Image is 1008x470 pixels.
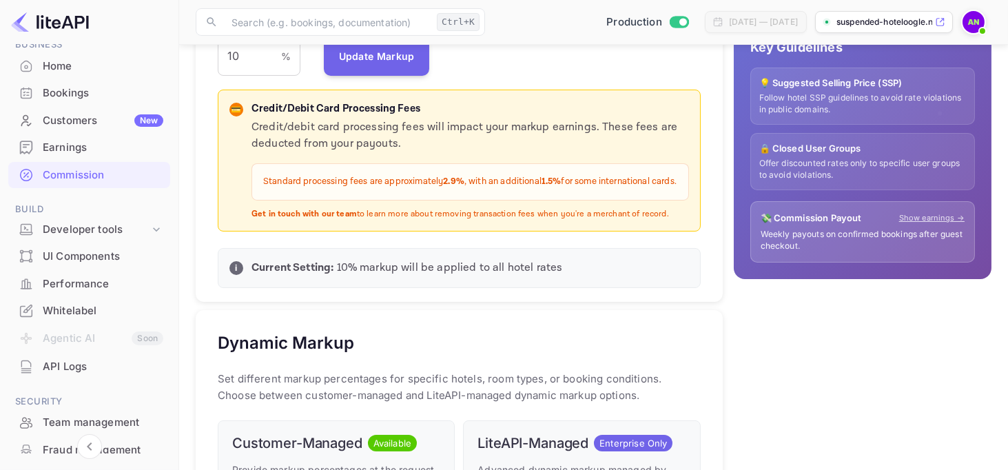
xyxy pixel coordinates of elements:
div: Earnings [8,134,170,161]
a: Performance [8,271,170,296]
span: Business [8,37,170,52]
p: Set different markup percentages for specific hotels, room types, or booking conditions. Choose b... [218,371,701,404]
p: 💸 Commission Payout [761,212,862,225]
div: Performance [8,271,170,298]
div: Earnings [43,140,163,156]
a: Team management [8,409,170,435]
div: Developer tools [8,218,170,242]
a: UI Components [8,243,170,269]
strong: Current Setting: [251,260,333,275]
p: Key Guidelines [750,38,975,57]
input: Search (e.g. bookings, documentation) [223,8,431,36]
a: CustomersNew [8,108,170,133]
p: Weekly payouts on confirmed bookings after guest checkout. [761,229,965,252]
span: Enterprise Only [594,437,672,451]
p: to learn more about removing transaction fees when you're a merchant of record. [251,209,689,221]
p: Standard processing fees are approximately , with an additional for some international cards. [263,175,677,189]
p: 10 % markup will be applied to all hotel rates [251,260,689,276]
div: Bookings [8,80,170,107]
div: Switch to Sandbox mode [601,14,694,30]
div: [DATE] — [DATE] [729,16,798,28]
div: UI Components [8,243,170,270]
div: Performance [43,276,163,292]
h5: Dynamic Markup [218,332,354,354]
span: Available [368,437,417,451]
img: LiteAPI logo [11,11,89,33]
h6: Customer-Managed [232,435,362,451]
div: Commission [8,162,170,189]
p: Credit/Debit Card Processing Fees [251,101,689,117]
a: Whitelabel [8,298,170,323]
div: Home [43,59,163,74]
div: Whitelabel [43,303,163,319]
a: Commission [8,162,170,187]
strong: 2.9% [443,176,464,187]
a: Fraud management [8,437,170,462]
p: Follow hotel SSP guidelines to avoid rate violations in public domains. [759,92,966,116]
strong: 1.5% [542,176,562,187]
img: Asaad Nofal [963,11,985,33]
strong: Get in touch with our team [251,209,357,219]
div: Home [8,53,170,80]
button: Collapse navigation [77,434,102,459]
div: API Logs [8,354,170,380]
a: Show earnings → [899,212,965,224]
div: Commission [43,167,163,183]
p: Credit/debit card processing fees will impact your markup earnings. These fees are deducted from ... [251,119,689,152]
p: suspended-hoteloogle.n... [836,16,932,28]
div: New [134,114,163,127]
span: Build [8,202,170,217]
div: API Logs [43,359,163,375]
div: Fraud management [43,442,163,458]
div: Ctrl+K [437,13,480,31]
a: Earnings [8,134,170,160]
a: API Logs [8,354,170,379]
h6: LiteAPI-Managed [477,435,588,451]
p: 💡 Suggested Selling Price (SSP) [759,76,966,90]
input: 0 [218,37,281,76]
div: Fraud management [8,437,170,464]
p: % [281,49,291,63]
span: Security [8,394,170,409]
div: Customers [43,113,163,129]
a: Bookings [8,80,170,105]
p: Offer discounted rates only to specific user groups to avoid violations. [759,158,966,181]
a: Home [8,53,170,79]
div: Team management [43,415,163,431]
div: CustomersNew [8,108,170,134]
p: i [235,262,237,274]
p: 💳 [231,103,241,116]
div: Team management [8,409,170,436]
div: UI Components [43,249,163,265]
div: Bookings [43,85,163,101]
span: Production [606,14,662,30]
button: Update Markup [324,37,430,76]
div: Developer tools [43,222,150,238]
div: Whitelabel [8,298,170,325]
p: 🔒 Closed User Groups [759,142,966,156]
